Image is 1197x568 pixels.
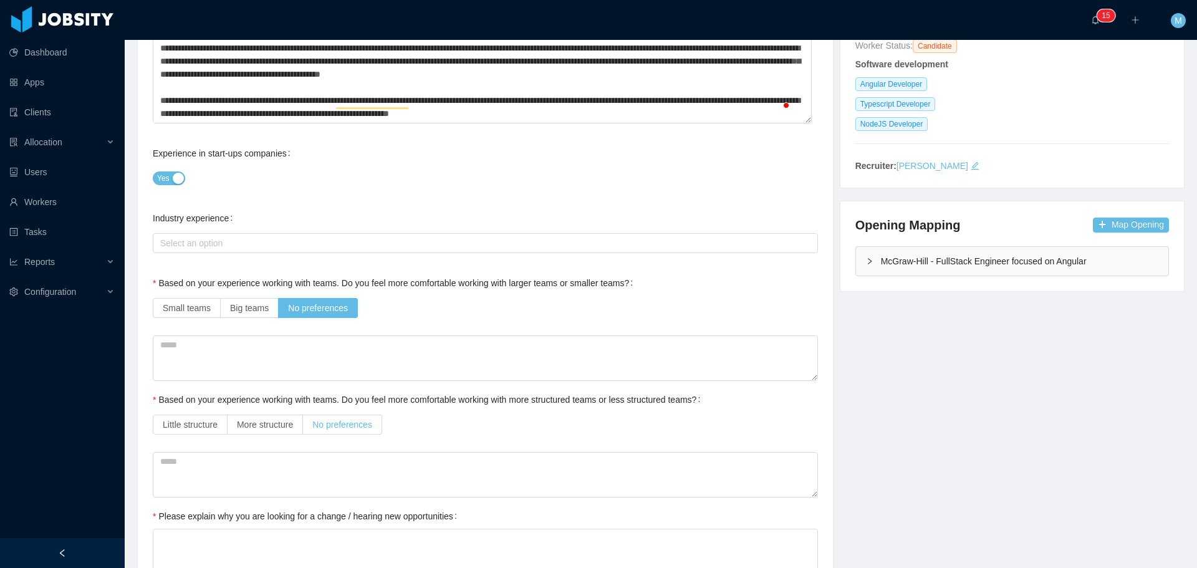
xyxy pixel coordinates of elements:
p: 5 [1106,9,1110,22]
span: More structure [237,420,293,430]
a: icon: pie-chartDashboard [9,40,115,65]
i: icon: edit [971,161,979,170]
a: icon: robotUsers [9,160,115,185]
button: Experience in start-ups companies [153,171,185,185]
a: icon: auditClients [9,100,115,125]
label: Industry experience [153,213,238,223]
span: No preferences [312,420,372,430]
h4: Opening Mapping [855,216,961,234]
strong: Recruiter: [855,161,897,171]
i: icon: bell [1091,16,1100,24]
i: icon: setting [9,287,18,296]
span: Small teams [163,303,211,313]
span: Typescript Developer [855,97,936,111]
span: Little structure [163,420,218,430]
span: Yes [157,172,170,185]
span: Allocation [24,137,62,147]
span: Candidate [913,39,957,53]
i: icon: line-chart [9,258,18,266]
label: Please explain why you are looking for a change / hearing new opportunities [153,511,462,521]
span: No preferences [288,303,348,313]
div: Select an option [160,237,805,249]
i: icon: plus [1131,16,1140,24]
span: Big teams [230,303,269,313]
label: Based on your experience working with teams. Do you feel more comfortable working with larger tea... [153,278,638,288]
a: icon: profileTasks [9,219,115,244]
span: Configuration [24,287,76,297]
span: NodeJS Developer [855,117,928,131]
label: Based on your experience working with teams. Do you feel more comfortable working with more struc... [153,395,705,405]
button: icon: plusMap Opening [1093,218,1169,233]
span: M [1175,13,1182,28]
a: icon: appstoreApps [9,70,115,95]
i: icon: solution [9,138,18,147]
sup: 15 [1097,9,1115,22]
input: Industry experience [156,236,163,251]
span: Angular Developer [855,77,927,91]
p: 1 [1102,9,1106,22]
i: icon: right [866,258,873,265]
a: icon: userWorkers [9,190,115,214]
strong: Software development [855,59,948,69]
div: icon: rightMcGraw-Hill - FullStack Engineer focused on Angular [856,247,1168,276]
span: Worker Status: [855,41,913,51]
a: [PERSON_NAME] [897,161,968,171]
textarea: To enrich screen reader interactions, please activate Accessibility in Grammarly extension settings [153,39,812,123]
span: Reports [24,257,55,267]
label: Experience in start-ups companies [153,148,296,158]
